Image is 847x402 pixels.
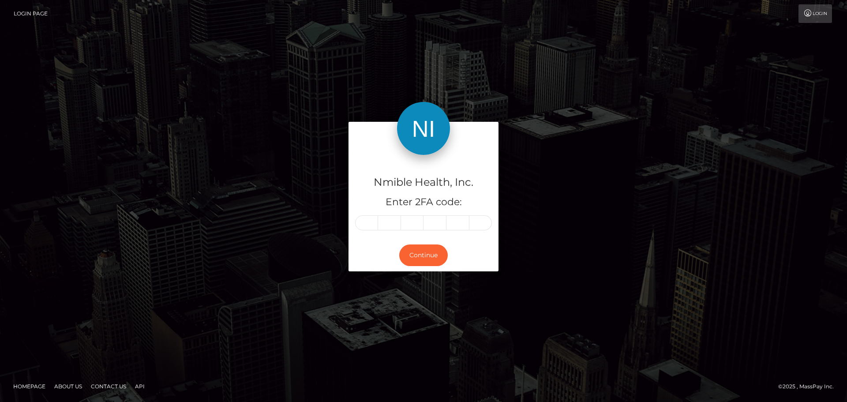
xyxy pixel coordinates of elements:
[397,102,450,155] img: Nmible Health, Inc.
[355,195,492,209] h5: Enter 2FA code:
[14,4,48,23] a: Login Page
[10,379,49,393] a: Homepage
[87,379,130,393] a: Contact Us
[51,379,86,393] a: About Us
[131,379,148,393] a: API
[399,244,448,266] button: Continue
[798,4,832,23] a: Login
[355,175,492,190] h4: Nmible Health, Inc.
[778,382,840,391] div: © 2025 , MassPay Inc.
